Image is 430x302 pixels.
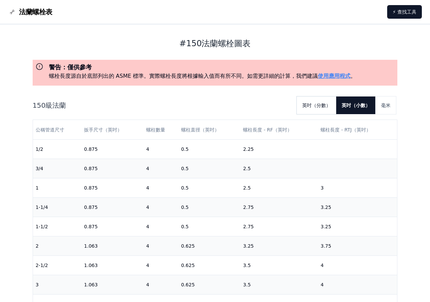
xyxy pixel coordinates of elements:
font: 4 [146,224,149,229]
font: 螺柱長度 - RTJ（英吋） [321,127,371,132]
a: 使用應用程式 [318,73,350,79]
img: 法蘭螺栓圖表徽標 [8,8,16,16]
font: 0.625 [181,243,195,249]
font: 1/2 [36,146,44,152]
font: 3.5 [243,263,251,268]
font: 4 [146,243,149,249]
th: 扳手尺寸（英吋） [81,120,143,139]
font: 0.5 [181,185,189,191]
font: 3/4 [36,166,44,171]
font: 0.875 [84,205,98,210]
font: 150 [186,39,202,48]
font: 4 [146,146,149,152]
button: 英吋（分數） [297,96,336,114]
font: 1-1/4 [36,205,48,210]
font: 150 [33,101,46,109]
font: 0.625 [181,282,195,287]
th: 螺柱長度 - RTJ（英吋） [318,120,397,139]
font: 0.625 [181,263,195,268]
font: 3.25 [243,243,254,249]
th: 螺柱直徑（英吋） [178,120,241,139]
font: 英吋（小數） [342,103,370,108]
th: 公稱管道尺寸 [33,120,82,139]
font: 1 [36,185,39,191]
font: 0.5 [181,205,189,210]
font: 毫米 [381,103,391,108]
font: 螺柱長度 - RF（英吋） [243,127,292,132]
th: 螺柱數量 [143,120,178,139]
font: 3.5 [243,282,251,287]
th: 螺柱長度 - RF（英吋） [240,120,318,139]
font: 4 [321,282,324,287]
font: 公稱管道尺寸 [36,127,64,132]
font: 4 [146,185,149,191]
font: 0.5 [181,224,189,229]
font: 2.75 [243,224,254,229]
font: 2.25 [243,146,254,152]
font: 3 [321,185,324,191]
font: 4 [146,282,149,287]
font: 3.25 [321,205,331,210]
font: 4 [321,263,324,268]
font: 螺栓長度源自於底部列出的 ASME 標準。實際螺栓長度將根據輸入值而有所不同。如需更詳細的計算，我們建議 [49,73,318,79]
font: # [179,39,186,48]
button: 英吋（小數） [336,96,376,114]
font: 0.875 [84,224,98,229]
font: 1.063 [84,282,98,287]
a: ⚡ 查找工具 [387,5,422,19]
font: 螺柱數量 [146,127,165,132]
font: 3 [36,282,39,287]
font: 。 [350,73,356,79]
font: 4 [146,205,149,210]
font: 3.75 [321,243,331,249]
font: ⚡ 查找工具 [393,9,416,15]
font: 級法蘭 [46,101,66,109]
font: 2.75 [243,205,254,210]
button: 毫米 [376,96,396,114]
font: 扳手尺寸（英吋） [84,127,122,132]
font: 4 [146,166,149,171]
font: 0.875 [84,185,98,191]
font: 1-1/2 [36,224,48,229]
font: 0.5 [181,166,189,171]
font: 1.063 [84,263,98,268]
font: 英吋（分數） [302,103,331,108]
font: 2.5 [243,166,251,171]
font: 螺柱直徑（英吋） [181,127,219,132]
font: 2-1/2 [36,263,48,268]
a: 法蘭螺栓圖表徽標法蘭螺栓表 [8,7,52,17]
font: 法蘭螺栓圖表 [202,39,251,48]
font: 警告：僅供參考 [49,64,92,71]
font: 0.875 [84,166,98,171]
font: 4 [146,263,149,268]
font: 0.875 [84,146,98,152]
font: 1.063 [84,243,98,249]
font: 法蘭螺栓表 [19,8,52,16]
font: 2.5 [243,185,251,191]
font: 0.5 [181,146,189,152]
font: 2 [36,243,39,249]
font: 3.25 [321,224,331,229]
